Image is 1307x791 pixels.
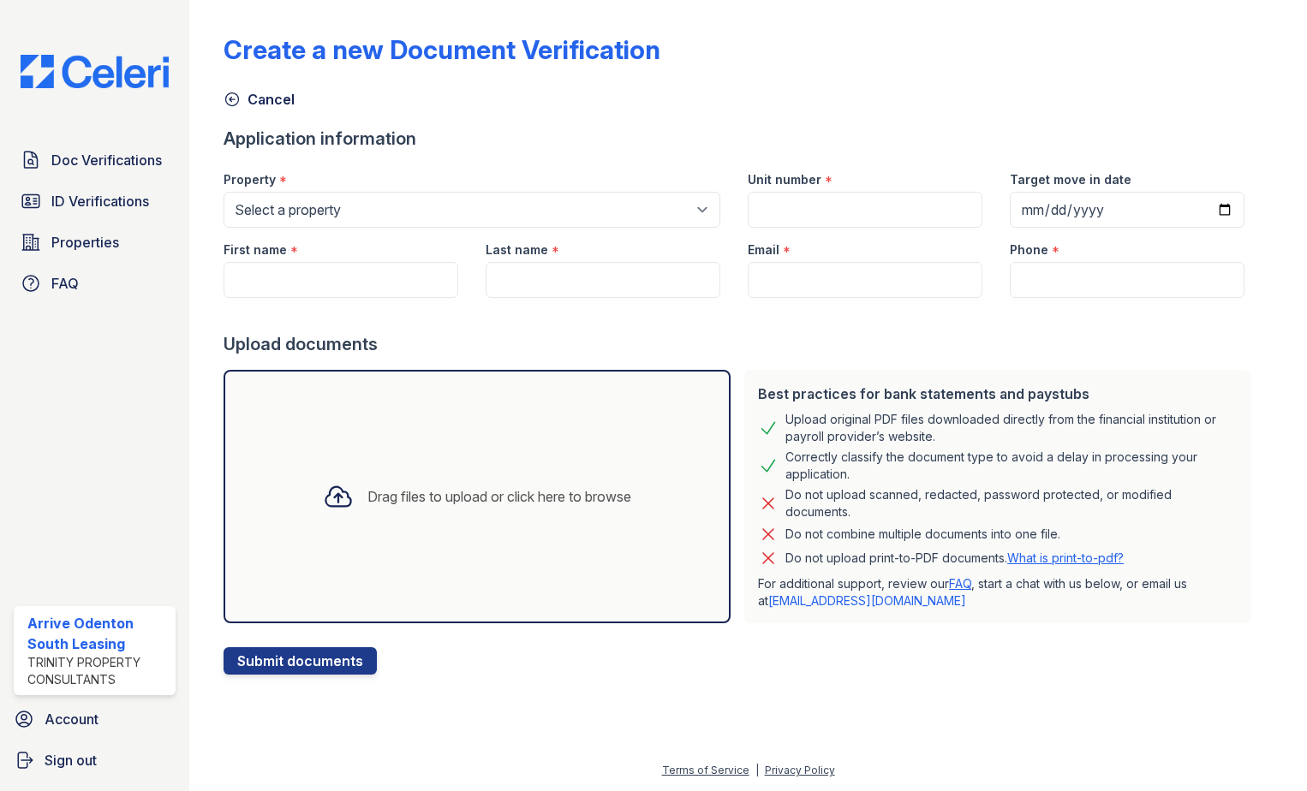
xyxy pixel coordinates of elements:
span: Account [45,709,98,729]
p: Do not upload print-to-PDF documents. [785,550,1124,567]
div: Arrive Odenton South Leasing [27,613,169,654]
a: ID Verifications [14,184,176,218]
a: Privacy Policy [765,764,835,776]
a: FAQ [949,576,971,591]
div: Correctly classify the document type to avoid a delay in processing your application. [785,449,1238,483]
a: FAQ [14,266,176,300]
label: Target move in date [1010,171,1131,188]
span: FAQ [51,273,79,294]
label: Unit number [748,171,821,188]
span: Sign out [45,750,97,770]
div: Do not upload scanned, redacted, password protected, or modified documents. [785,486,1238,520]
a: Sign out [7,743,182,777]
div: Best practices for bank statements and paystubs [758,384,1238,404]
p: For additional support, review our , start a chat with us below, or email us at [758,575,1238,610]
a: Doc Verifications [14,143,176,177]
a: Cancel [224,89,295,110]
div: Application information [224,127,1258,151]
label: Property [224,171,276,188]
div: | [755,764,759,776]
label: Email [748,241,779,259]
div: Upload original PDF files downloaded directly from the financial institution or payroll provider’... [785,411,1238,445]
div: Create a new Document Verification [224,34,660,65]
a: Account [7,702,182,736]
label: Phone [1010,241,1048,259]
div: Trinity Property Consultants [27,654,169,688]
label: Last name [486,241,548,259]
div: Upload documents [224,332,1258,356]
a: What is print-to-pdf? [1007,550,1124,565]
div: Do not combine multiple documents into one file. [785,524,1060,544]
button: Submit documents [224,647,377,675]
a: Properties [14,225,176,259]
div: Drag files to upload or click here to browse [367,486,631,507]
a: Terms of Service [662,764,749,776]
label: First name [224,241,287,259]
a: [EMAIL_ADDRESS][DOMAIN_NAME] [768,593,966,608]
span: ID Verifications [51,191,149,211]
span: Properties [51,232,119,253]
img: CE_Logo_Blue-a8612792a0a2168367f1c8372b55b34899dd931a85d93a1a3d3e32e68fde9ad4.png [7,55,182,88]
span: Doc Verifications [51,150,162,170]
